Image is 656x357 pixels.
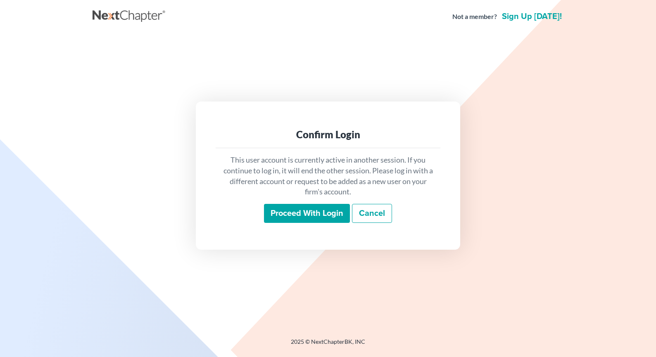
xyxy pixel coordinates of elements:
[264,204,350,223] input: Proceed with login
[500,12,563,21] a: Sign up [DATE]!
[222,155,434,197] p: This user account is currently active in another session. If you continue to log in, it will end ...
[93,338,563,352] div: 2025 © NextChapterBK, INC
[452,12,497,21] strong: Not a member?
[352,204,392,223] a: Cancel
[222,128,434,141] div: Confirm Login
